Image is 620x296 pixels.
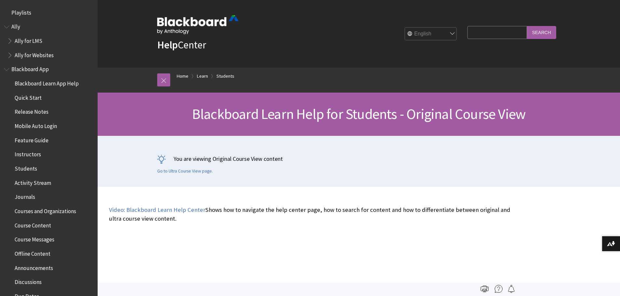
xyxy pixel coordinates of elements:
[157,155,561,163] p: You are viewing Original Course View content
[11,64,49,73] span: Blackboard App
[177,72,188,80] a: Home
[15,277,42,285] span: Discussions
[495,285,503,293] img: More help
[15,234,54,243] span: Course Messages
[197,72,208,80] a: Learn
[216,72,234,80] a: Students
[15,135,48,144] span: Feature Guide
[157,38,206,51] a: HelpCenter
[109,206,513,223] p: Shows how to navigate the help center page, how to search for content and how to differentiate be...
[15,107,48,115] span: Release Notes
[4,7,94,18] nav: Book outline for Playlists
[527,26,556,39] input: Search
[481,285,489,293] img: Print
[157,168,213,174] a: Go to Ultra Course View page.
[192,105,526,123] span: Blackboard Learn Help for Students - Original Course View
[405,28,457,41] select: Site Language Selector
[157,38,178,51] strong: Help
[15,163,37,172] span: Students
[15,78,79,87] span: Blackboard Learn App Help
[15,35,42,44] span: Ally for LMS
[15,50,54,58] span: Ally for Websites
[15,263,53,271] span: Announcements
[109,206,205,214] a: Video: Blackboard Learn Help Center
[15,121,57,129] span: Mobile Auto Login
[11,21,20,30] span: Ally
[157,15,239,34] img: Blackboard by Anthology
[15,192,35,200] span: Journals
[15,177,51,186] span: Activity Stream
[507,285,515,293] img: Follow this page
[15,248,50,257] span: Offline Content
[4,21,94,61] nav: Book outline for Anthology Ally Help
[15,149,41,158] span: Instructors
[15,220,51,229] span: Course Content
[11,7,31,16] span: Playlists
[15,92,42,101] span: Quick Start
[15,206,76,214] span: Courses and Organizations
